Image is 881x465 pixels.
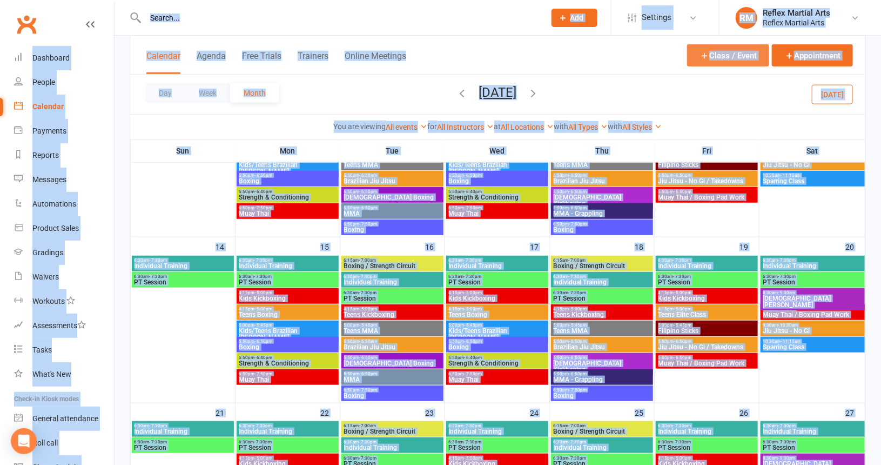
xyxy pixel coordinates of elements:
span: - 11:15am [781,339,801,344]
span: 6:50pm [553,222,651,227]
span: Kids Kickboxing [448,295,546,302]
span: PT Session [134,279,232,285]
span: Boxing [344,393,441,399]
span: Teens MMA [553,328,651,334]
a: Dashboard [14,46,114,70]
div: 20 [845,237,865,255]
span: [DEMOGRAPHIC_DATA] [PERSON_NAME] [763,295,863,308]
span: 6:30am [448,423,546,428]
div: 18 [635,237,654,255]
div: Reports [32,151,59,160]
span: Brazilian Jiu Jitsu [344,178,441,184]
a: Tasks [14,338,114,362]
span: Teens MMA [344,328,441,334]
span: MMA - Grappling [553,210,651,217]
span: 5:50pm [448,339,546,344]
span: - 7:50pm [360,222,378,227]
span: [DEMOGRAPHIC_DATA] Boxing [344,360,441,367]
span: - 7:30pm [359,290,377,295]
span: - 6:50pm [465,339,482,344]
span: Sparring Class [763,344,863,350]
span: 5:50pm [448,189,546,194]
span: 4:15pm [658,290,756,295]
span: Teens MMA [553,162,651,168]
span: Boxing [344,227,441,233]
a: All Styles [623,123,662,131]
span: - 5:00pm [255,307,273,311]
th: Thu [550,139,655,162]
span: Jiu Jitsu - No Gi [763,162,863,168]
span: - 5:00pm [465,307,482,311]
span: - 6:50pm [360,355,378,360]
span: 10:30am [763,339,863,344]
a: All Instructors [438,123,494,131]
div: Dashboard [32,54,70,62]
span: Boxing / Strength Circuit [553,263,651,269]
span: Muay Thai [448,210,546,217]
a: What's New [14,362,114,387]
span: 5:50pm [239,189,337,194]
span: Kids/Teens Brazilian [PERSON_NAME] [448,162,546,175]
span: - 5:00pm [255,290,273,295]
button: [DATE] [479,85,517,100]
span: [DEMOGRAPHIC_DATA] Boxing [344,194,441,201]
span: 6:30am [658,258,756,263]
strong: with [554,122,569,131]
span: 5:50pm [553,339,651,344]
span: Strength & Conditioning [239,194,337,201]
span: PT Session [239,279,337,285]
span: - 11:15am [781,173,801,178]
div: Messages [32,175,66,184]
span: 6:15am [344,423,441,428]
span: Individual Training [553,279,651,285]
span: Jiu Jitsu - No Gi / Takedowns [658,344,756,350]
span: Muay Thai / Boxing Pad Work [658,360,756,367]
span: - 6:50pm [360,173,378,178]
a: Waivers [14,265,114,289]
span: - 7:30pm [778,423,796,428]
span: 6:30am [763,423,863,428]
a: Calendar [14,95,114,119]
span: - 7:30pm [464,423,482,428]
span: - 6:50pm [569,189,587,194]
span: - 5:00pm [465,290,482,295]
span: - 5:45pm [465,323,482,328]
div: Product Sales [32,224,79,232]
span: Muay Thai [239,376,337,383]
span: 5:50pm [344,371,441,376]
span: Boxing [448,344,546,350]
span: 6:30am [448,258,546,263]
span: Brazilian Jiu Jitsu [553,178,651,184]
span: 5:50pm [658,173,756,178]
span: 5:50pm [448,355,546,360]
span: - 6:40pm [465,189,482,194]
span: - 10:30am [778,323,798,328]
span: 5:50pm [344,355,441,360]
a: Workouts [14,289,114,314]
span: - 5:00pm [360,307,378,311]
span: 5:50pm [658,189,756,194]
a: All Locations [501,123,554,131]
span: - 9:30am [778,290,796,295]
span: Muay Thai / Boxing Pad Work [658,194,756,201]
span: 5:00pm [553,323,651,328]
a: Payments [14,119,114,143]
button: Appointment [772,44,853,67]
span: - 7:50pm [255,371,273,376]
span: 4:15pm [658,307,756,311]
span: Teens Kickboxing [553,311,651,318]
th: Sat [759,139,865,162]
span: [DEMOGRAPHIC_DATA] Kickboxing [553,194,651,207]
span: 5:50pm [344,205,441,210]
span: - 7:30pm [254,423,272,428]
span: 5:00pm [239,323,337,328]
span: Muay Thai [448,376,546,383]
span: Strength & Conditioning [448,360,546,367]
span: Kids Kickboxing [658,295,756,302]
a: Automations [14,192,114,216]
span: - 7:00am [359,258,376,263]
span: 6:30am [763,258,863,263]
div: 27 [845,403,865,421]
span: PT Session [448,279,546,285]
span: - 7:50pm [569,388,587,393]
